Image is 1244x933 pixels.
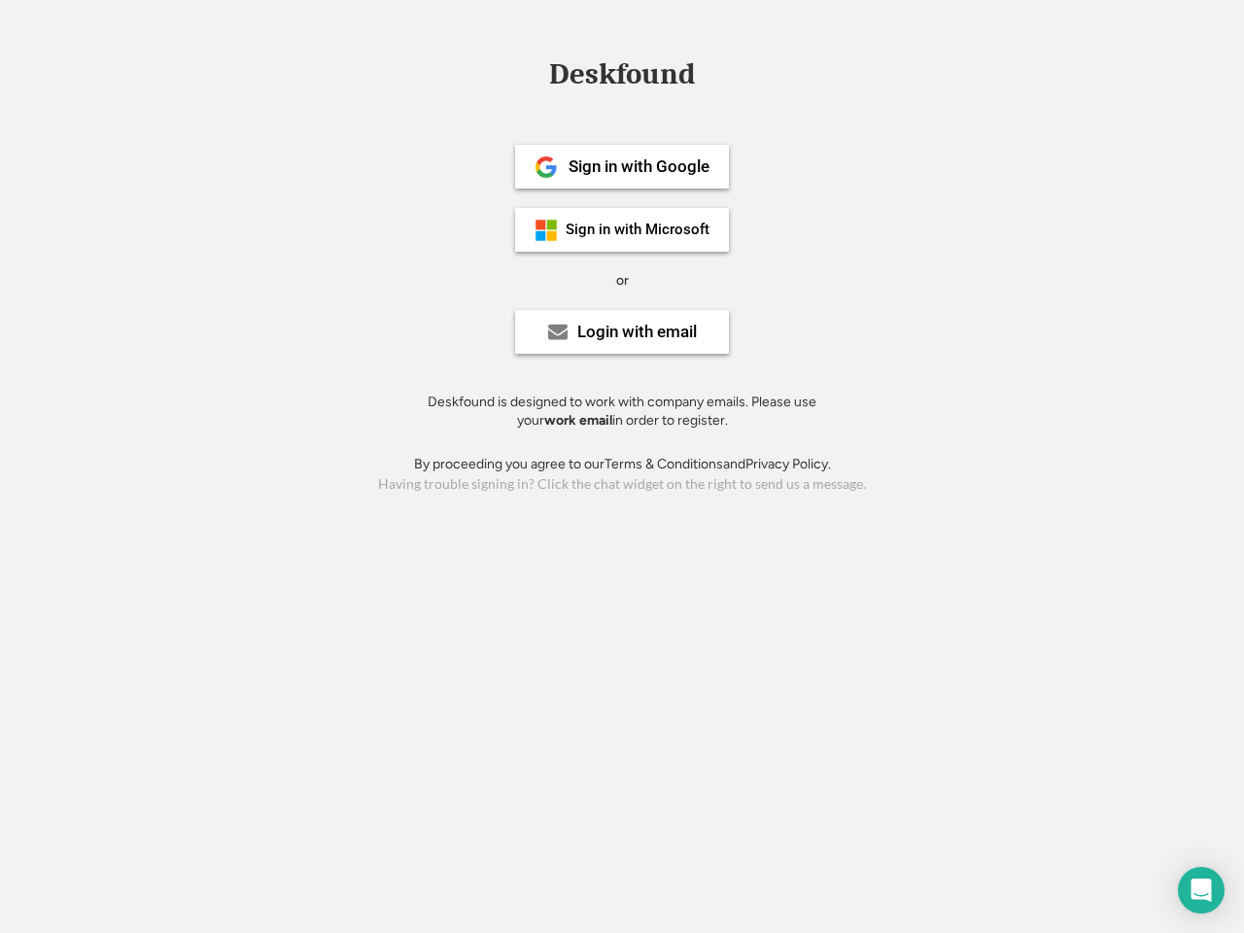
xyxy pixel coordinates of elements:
strong: work email [544,412,612,429]
div: Open Intercom Messenger [1178,867,1225,914]
a: Privacy Policy. [745,456,831,472]
img: ms-symbollockup_mssymbol_19.png [535,219,558,242]
div: Sign in with Microsoft [566,223,709,237]
div: Deskfound [539,59,705,89]
div: Sign in with Google [569,158,709,175]
div: By proceeding you agree to our and [414,455,831,474]
a: Terms & Conditions [605,456,723,472]
div: or [616,271,629,291]
div: Deskfound is designed to work with company emails. Please use your in order to register. [403,393,841,431]
div: Login with email [577,324,697,340]
img: 1024px-Google__G__Logo.svg.png [535,155,558,179]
